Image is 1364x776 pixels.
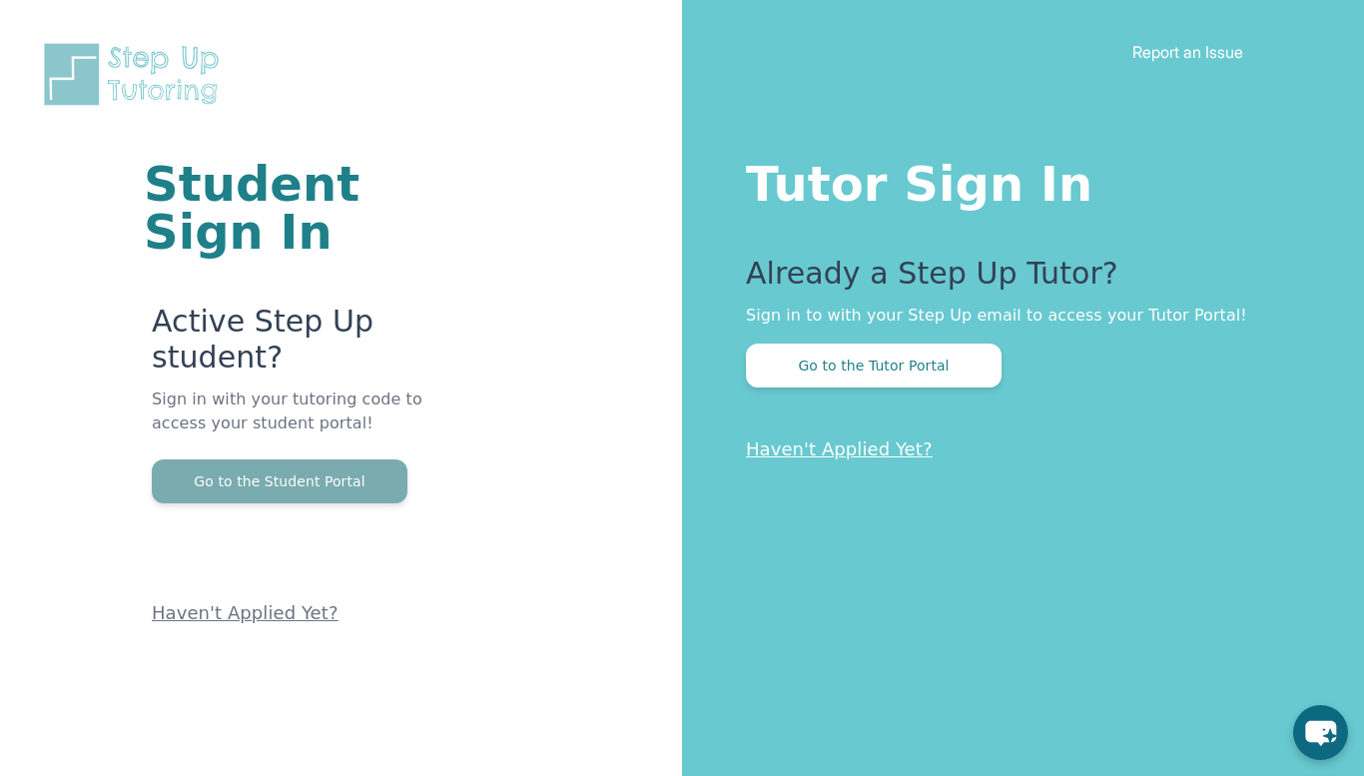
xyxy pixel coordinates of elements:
[144,160,442,256] h1: Student Sign In
[746,304,1284,328] p: Sign in to with your Step Up email to access your Tutor Portal!
[152,459,407,503] button: Go to the Student Portal
[1293,705,1348,760] button: chat-button
[152,388,442,459] p: Sign in with your tutoring code to access your student portal!
[746,152,1284,208] h1: Tutor Sign In
[152,304,442,388] p: Active Step Up student?
[746,356,1002,375] a: Go to the Tutor Portal
[152,471,407,490] a: Go to the Student Portal
[40,40,232,109] img: Step Up Tutoring horizontal logo
[746,344,1002,388] button: Go to the Tutor Portal
[746,438,933,459] a: Haven't Applied Yet?
[746,256,1284,304] p: Already a Step Up Tutor?
[1132,42,1243,62] a: Report an Issue
[152,602,339,623] a: Haven't Applied Yet?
